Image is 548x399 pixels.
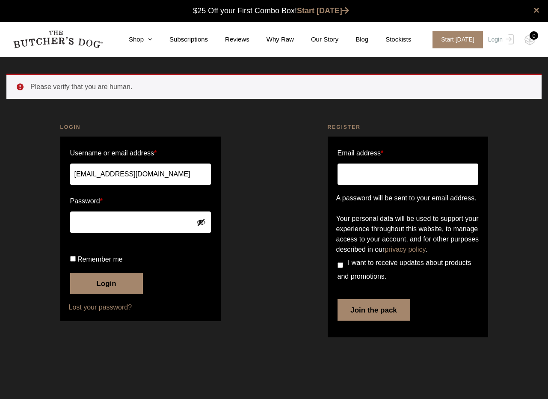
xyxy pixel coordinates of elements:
[70,146,211,160] label: Username or email address
[530,31,538,40] div: 0
[328,123,488,131] h2: Register
[196,217,206,227] button: Show password
[70,194,211,208] label: Password
[338,259,471,280] span: I want to receive updates about products and promotions.
[208,35,249,45] a: Reviews
[70,256,76,262] input: Remember me
[249,35,294,45] a: Why Raw
[294,35,338,45] a: Our Story
[338,299,410,321] button: Join the pack
[432,31,483,48] span: Start [DATE]
[69,302,212,313] a: Lost your password?
[486,31,514,48] a: Login
[385,246,425,253] a: privacy policy
[368,35,411,45] a: Stockists
[424,31,486,48] a: Start [DATE]
[297,6,349,15] a: Start [DATE]
[338,262,343,268] input: I want to receive updates about products and promotions.
[338,146,384,160] label: Email address
[70,273,143,294] button: Login
[112,35,152,45] a: Shop
[336,193,480,203] p: A password will be sent to your email address.
[338,35,368,45] a: Blog
[30,82,528,92] li: Please verify that you are human.
[77,256,123,263] span: Remember me
[152,35,208,45] a: Subscriptions
[336,214,480,255] p: Your personal data will be used to support your experience throughout this website, to manage acc...
[524,34,535,45] img: TBD_Cart-Empty.png
[533,5,539,15] a: close
[60,123,221,131] h2: Login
